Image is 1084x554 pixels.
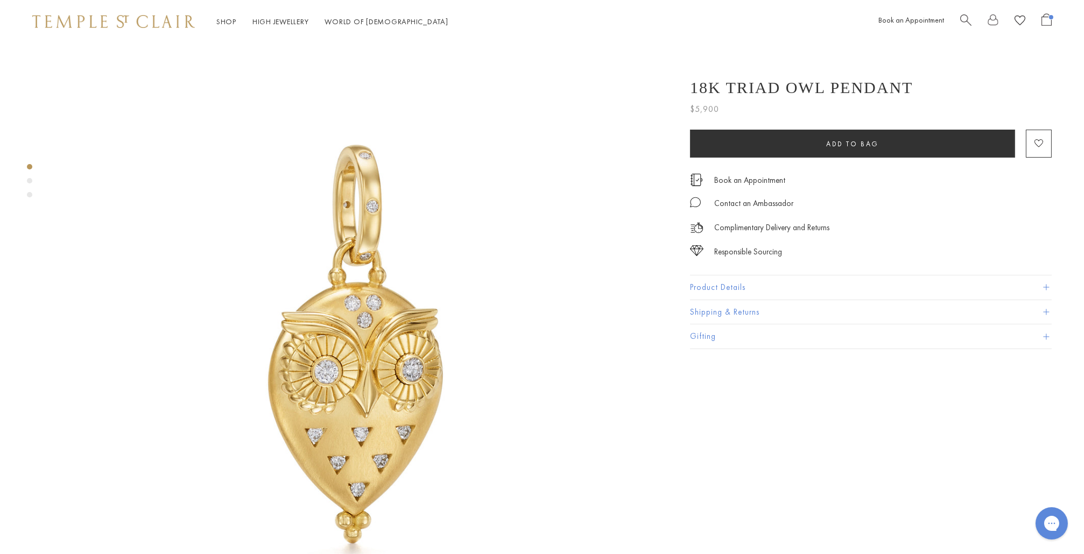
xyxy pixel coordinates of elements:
[690,300,1052,324] button: Shipping & Returns
[690,130,1015,158] button: Add to bag
[32,15,195,28] img: Temple St. Clair
[960,13,972,30] a: Search
[714,174,785,186] a: Book an Appointment
[216,17,236,26] a: ShopShop
[714,197,793,210] div: Contact an Ambassador
[714,221,829,235] p: Complimentary Delivery and Returns
[1015,13,1025,30] a: View Wishlist
[690,324,1052,349] button: Gifting
[690,197,701,208] img: MessageIcon-01_2.svg
[690,275,1052,300] button: Product Details
[690,174,703,186] img: icon_appointment.svg
[878,15,944,25] a: Book an Appointment
[27,161,32,206] div: Product gallery navigation
[216,15,448,29] nav: Main navigation
[690,79,913,97] h1: 18K Triad Owl Pendant
[1041,13,1052,30] a: Open Shopping Bag
[325,17,448,26] a: World of [DEMOGRAPHIC_DATA]World of [DEMOGRAPHIC_DATA]
[690,221,703,235] img: icon_delivery.svg
[1030,503,1073,543] iframe: Gorgias live chat messenger
[252,17,309,26] a: High JewelleryHigh Jewellery
[690,102,719,116] span: $5,900
[690,245,703,256] img: icon_sourcing.svg
[826,139,879,148] span: Add to bag
[714,245,782,259] div: Responsible Sourcing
